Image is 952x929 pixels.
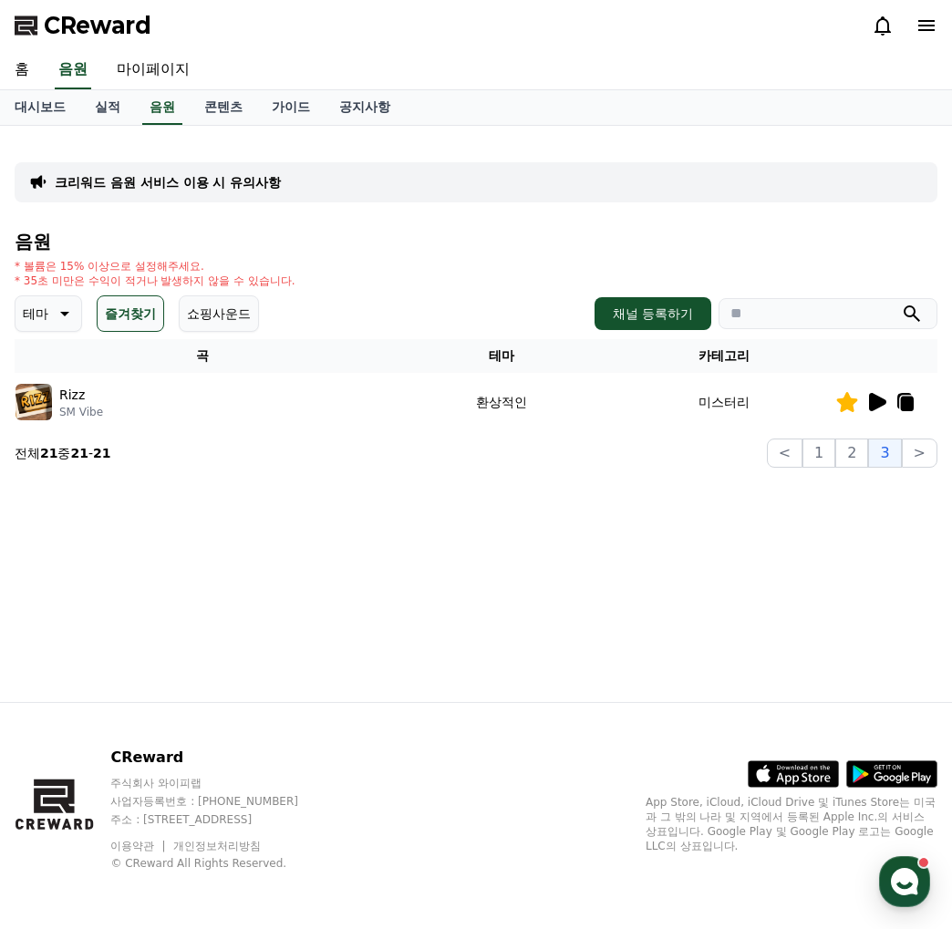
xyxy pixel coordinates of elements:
[179,295,259,332] button: 쇼핑사운드
[59,386,85,405] p: Rizz
[613,339,835,373] th: 카테고리
[613,373,835,431] td: 미스터리
[5,578,120,624] a: 홈
[646,795,937,853] p: App Store, iCloud, iCloud Drive 및 iTunes Store는 미국과 그 밖의 나라 및 지역에서 등록된 Apple Inc.의 서비스 상표입니다. Goo...
[325,90,405,125] a: 공지사항
[40,446,57,460] strong: 21
[102,51,204,89] a: 마이페이지
[235,578,350,624] a: 설정
[15,295,82,332] button: 테마
[23,301,48,326] p: 테마
[15,11,151,40] a: CReward
[167,606,189,621] span: 대화
[110,776,333,790] p: 주식회사 와이피랩
[595,297,711,330] button: 채널 등록하기
[110,794,333,809] p: 사업자등록번호 : [PHONE_NUMBER]
[110,840,168,852] a: 이용약관
[93,446,110,460] strong: 21
[190,90,257,125] a: 콘텐츠
[16,384,52,420] img: music
[868,439,901,468] button: 3
[55,173,281,191] a: 크리워드 음원 서비스 이용 시 유의사항
[173,840,261,852] a: 개인정보처리방침
[55,51,91,89] a: 음원
[110,812,333,827] p: 주소 : [STREET_ADDRESS]
[390,339,613,373] th: 테마
[15,232,937,252] h4: 음원
[15,274,295,288] p: * 35초 미만은 수익이 적거나 발생하지 않을 수 있습니다.
[110,856,333,871] p: © CReward All Rights Reserved.
[282,605,304,620] span: 설정
[142,90,182,125] a: 음원
[70,446,88,460] strong: 21
[97,295,164,332] button: 즐겨찾기
[390,373,613,431] td: 환상적인
[15,259,295,274] p: * 볼륨은 15% 이상으로 설정해주세요.
[767,439,802,468] button: <
[57,605,68,620] span: 홈
[15,339,390,373] th: 곡
[902,439,937,468] button: >
[835,439,868,468] button: 2
[120,578,235,624] a: 대화
[802,439,835,468] button: 1
[80,90,135,125] a: 실적
[59,405,103,419] p: SM Vibe
[257,90,325,125] a: 가이드
[110,747,333,769] p: CReward
[44,11,151,40] span: CReward
[15,444,111,462] p: 전체 중 -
